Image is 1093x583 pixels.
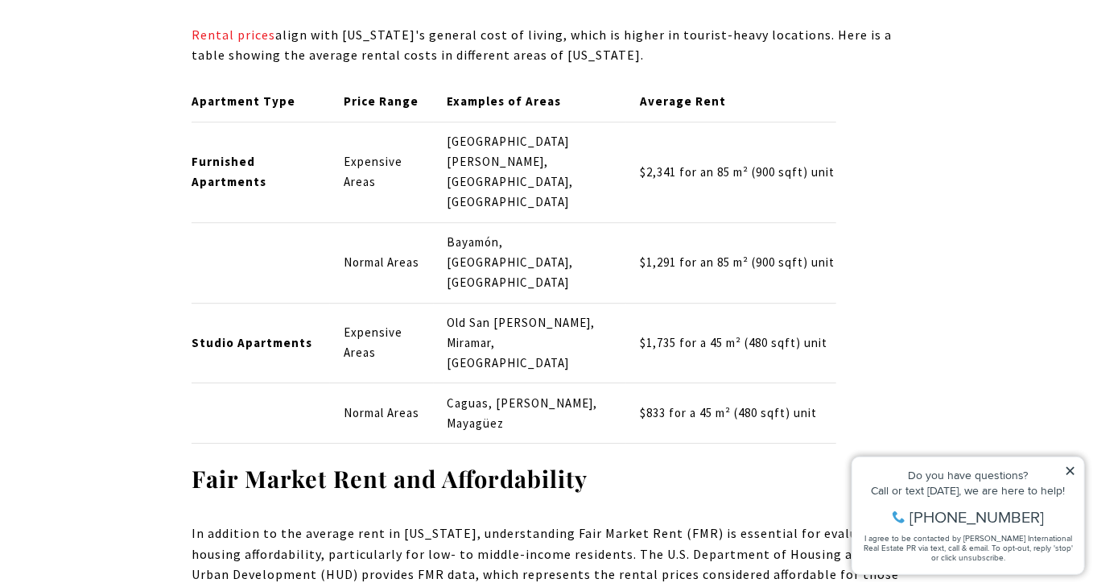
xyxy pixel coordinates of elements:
div: Call or text [DATE], we are here to help! [17,52,233,63]
p: $1,735 for a 45 m² (480 sqft) unit [640,333,836,354]
strong: Average Rent [640,93,726,109]
strong: Examples of Areas [448,93,562,109]
p: Normal Areas [344,253,420,273]
span: I agree to be contacted by [PERSON_NAME] International Real Estate PR via text, call & email. To ... [20,99,229,130]
div: Do you have questions? [17,36,233,48]
p: Caguas, [PERSON_NAME], Mayagüez [448,394,613,434]
strong: Price Range [344,93,419,109]
span: [PHONE_NUMBER] [66,76,200,92]
p: $1,291 for an 85 m² (900 sqft) unit [640,253,836,273]
strong: Fair Market Rent and Affordability [192,463,588,494]
p: $2,341 for an 85 m² (900 sqft) unit [640,163,836,183]
p: Normal Areas [344,403,420,424]
strong: Apartment Type [192,93,295,109]
p: Expensive Areas [344,323,420,363]
p: [GEOGRAPHIC_DATA][PERSON_NAME], [GEOGRAPHIC_DATA], [GEOGRAPHIC_DATA] [448,132,613,213]
p: Bayamón, [GEOGRAPHIC_DATA], [GEOGRAPHIC_DATA] [448,233,613,293]
strong: Furnished Apartments [192,154,266,189]
strong: Studio Apartments [192,335,312,350]
a: Rental prices - open in a new tab [192,27,275,43]
p: $833 for a 45 m² (480 sqft) unit [640,403,836,424]
p: align with [US_STATE]'s general cost of living, which is higher in tourist-heavy locations. Here ... [192,25,901,66]
p: Old San [PERSON_NAME], Miramar, [GEOGRAPHIC_DATA] [448,313,613,374]
p: Expensive Areas [344,152,420,192]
